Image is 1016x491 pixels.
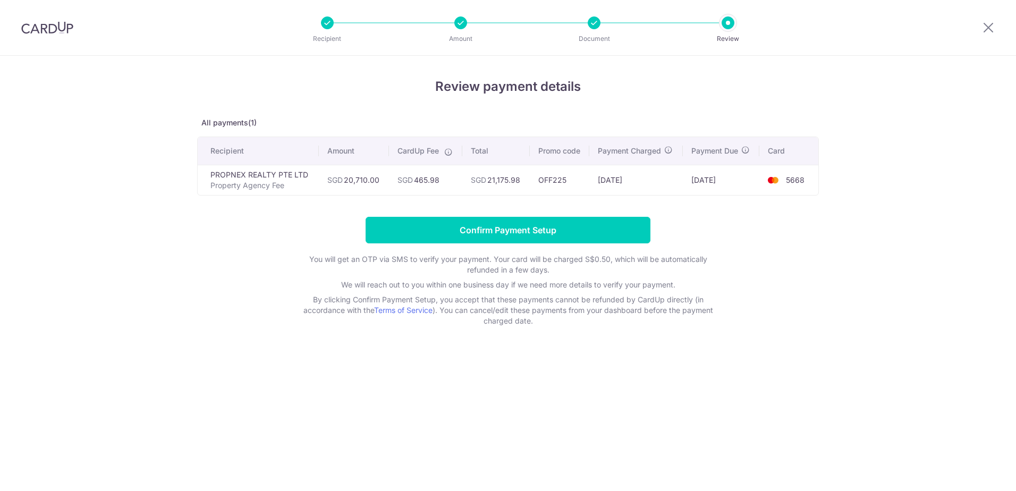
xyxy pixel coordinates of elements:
[319,165,389,195] td: 20,710.00
[530,137,590,165] th: Promo code
[210,180,310,191] p: Property Agency Fee
[589,165,683,195] td: [DATE]
[555,33,633,44] p: Document
[683,165,759,195] td: [DATE]
[198,165,319,195] td: PROPNEX REALTY PTE LTD
[763,174,784,187] img: <span class="translation_missing" title="translation missing: en.account_steps.new_confirm_form.b...
[197,77,819,96] h4: Review payment details
[462,137,530,165] th: Total
[295,280,721,290] p: We will reach out to you within one business day if we need more details to verify your payment.
[421,33,500,44] p: Amount
[21,21,73,34] img: CardUp
[389,165,462,195] td: 465.98
[786,175,805,184] span: 5668
[198,137,319,165] th: Recipient
[759,137,818,165] th: Card
[397,146,439,156] span: CardUp Fee
[366,217,650,243] input: Confirm Payment Setup
[197,117,819,128] p: All payments(1)
[471,175,486,184] span: SGD
[598,146,661,156] span: Payment Charged
[530,165,590,195] td: OFF225
[397,175,413,184] span: SGD
[374,306,433,315] a: Terms of Service
[462,165,530,195] td: 21,175.98
[327,175,343,184] span: SGD
[319,137,389,165] th: Amount
[295,254,721,275] p: You will get an OTP via SMS to verify your payment. Your card will be charged S$0.50, which will ...
[689,33,767,44] p: Review
[691,146,738,156] span: Payment Due
[295,294,721,326] p: By clicking Confirm Payment Setup, you accept that these payments cannot be refunded by CardUp di...
[288,33,367,44] p: Recipient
